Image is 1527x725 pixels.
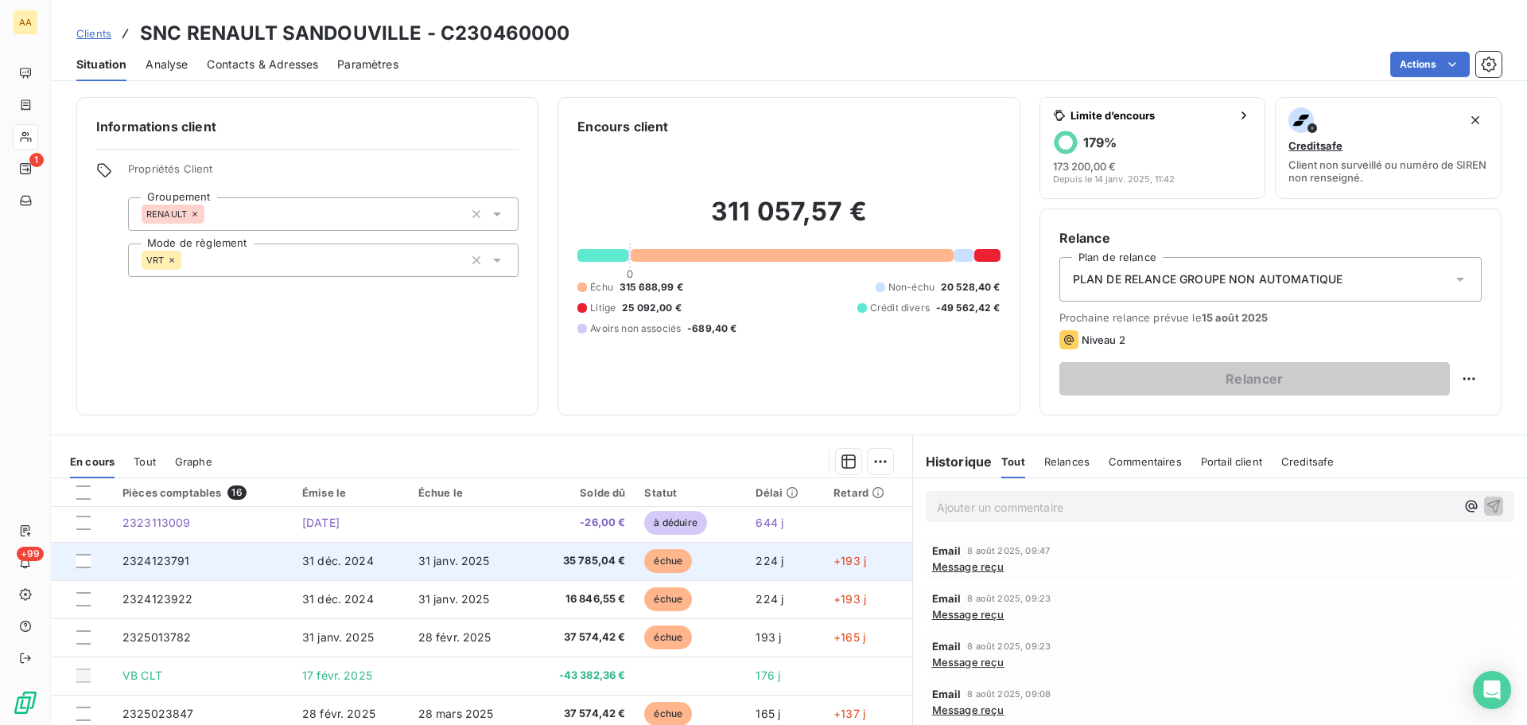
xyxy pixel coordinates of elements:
input: Ajouter une valeur [204,207,217,221]
span: Prochaine relance prévue le [1059,311,1482,324]
h2: 311 057,57 € [577,196,1000,244]
span: Contacts & Adresses [207,57,318,72]
span: -49 562,42 € [936,301,1001,315]
span: Échu [590,280,613,294]
span: 16 [227,485,246,500]
h6: Historique [913,452,993,471]
span: 224 j [756,592,783,606]
span: 0 [627,267,633,280]
span: Email [932,640,962,653]
span: Litige [590,301,616,315]
button: Actions [1390,52,1470,77]
span: 8 août 2025, 09:47 [967,546,1050,555]
span: 28 févr. 2025 [418,630,492,644]
span: Avoirs non associés [590,322,681,336]
span: +193 j [833,592,866,606]
span: échue [644,626,692,649]
span: 173 200,00 € [1053,160,1116,173]
span: Portail client [1201,455,1262,468]
span: VB CLT [122,668,162,682]
span: Message reçu [932,656,1004,668]
span: Commentaires [1109,455,1182,468]
span: Message reçu [932,560,1004,573]
span: 644 j [756,516,783,529]
span: Propriétés Client [128,162,519,185]
span: Crédit divers [870,301,930,315]
span: Relances [1044,455,1090,468]
span: 37 574,42 € [537,706,625,722]
span: PLAN DE RELANCE GROUPE NON AUTOMATIQUE [1073,271,1343,287]
span: 28 févr. 2025 [302,707,375,720]
span: Client non surveillé ou numéro de SIREN non renseigné. [1288,158,1488,184]
span: 20 528,40 € [941,280,1001,294]
span: 315 688,99 € [620,280,683,294]
span: +137 j [833,707,865,720]
div: Émise le [302,486,399,499]
div: Retard [833,486,903,499]
span: 8 août 2025, 09:08 [967,689,1051,699]
a: 1 [13,156,37,181]
span: échue [644,549,692,573]
span: Niveau 2 [1082,333,1125,346]
a: Clients [76,25,111,41]
span: 31 déc. 2024 [302,554,374,567]
span: 17 févr. 2025 [302,668,372,682]
span: 31 janv. 2025 [418,592,490,606]
span: à déduire [644,511,706,535]
button: CreditsafeClient non surveillé ou numéro de SIREN non renseigné. [1275,97,1502,199]
span: En cours [70,455,115,468]
span: Non-échu [888,280,934,294]
span: 31 janv. 2025 [418,554,490,567]
div: Open Intercom Messenger [1473,671,1511,709]
div: Échue le [418,486,518,499]
span: 1 [29,153,44,167]
span: 176 j [756,668,780,682]
div: Délai [756,486,814,499]
span: Creditsafe [1281,455,1335,468]
span: Situation [76,57,126,72]
span: [DATE] [302,516,340,529]
h6: 179 % [1083,134,1117,150]
span: 28 mars 2025 [418,707,494,720]
span: 193 j [756,630,781,644]
span: 2323113009 [122,516,191,529]
span: 35 785,04 € [537,553,625,569]
h3: SNC RENAULT SANDOUVILLE - C230460000 [140,19,569,48]
span: Tout [1001,455,1025,468]
span: Clients [76,27,111,40]
span: 8 août 2025, 09:23 [967,641,1051,651]
span: -689,40 € [687,322,736,336]
span: échue [644,587,692,611]
span: Creditsafe [1288,139,1342,152]
div: Solde dû [537,486,625,499]
span: 31 janv. 2025 [302,630,374,644]
h6: Informations client [96,117,519,136]
span: 165 j [756,707,780,720]
span: Limite d’encours [1070,109,1232,122]
div: Pièces comptables [122,485,283,500]
img: Logo LeanPay [13,690,38,715]
span: Email [932,688,962,700]
span: +165 j [833,630,865,644]
span: 31 déc. 2024 [302,592,374,606]
span: 8 août 2025, 09:23 [967,594,1051,603]
span: 224 j [756,554,783,567]
span: 2325013782 [122,630,192,644]
button: Limite d’encours179%173 200,00 €Depuis le 14 janv. 2025, 11:42 [1039,97,1266,199]
span: 16 846,55 € [537,591,625,607]
span: 2325023847 [122,707,194,720]
span: 15 août 2025 [1202,311,1269,324]
span: Depuis le 14 janv. 2025, 11:42 [1053,174,1175,184]
span: 37 574,42 € [537,630,625,645]
span: Email [932,592,962,605]
span: +193 j [833,554,866,567]
button: Relancer [1059,362,1450,396]
span: 2324123791 [122,554,190,567]
div: Statut [644,486,736,499]
span: Graphe [175,455,212,468]
span: -26,00 € [537,515,625,531]
div: AA [13,10,38,35]
span: Tout [134,455,156,468]
span: Message reçu [932,704,1004,716]
h6: Encours client [577,117,668,136]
